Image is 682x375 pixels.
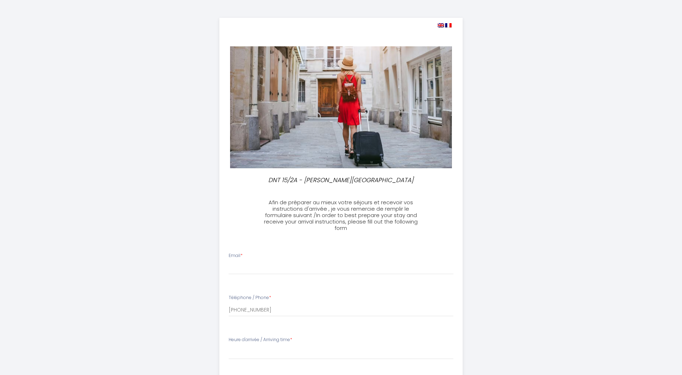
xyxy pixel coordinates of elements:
img: en.png [438,23,444,27]
p: DNT 15/2A - [PERSON_NAME][GEOGRAPHIC_DATA] [265,175,417,185]
label: Téléphone / Phone [229,294,271,301]
img: fr.png [445,23,452,27]
h3: Afin de préparer au mieux votre séjours et recevoir vos instructions d'arrivée , je vous remercie... [261,199,420,231]
label: Email [229,252,243,259]
label: Heure d'arrivée / Arriving time [229,337,292,343]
